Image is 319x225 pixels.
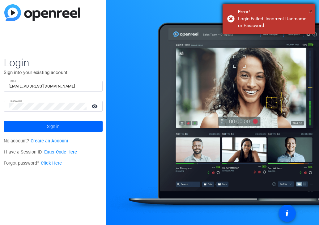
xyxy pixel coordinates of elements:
mat-icon: accessibility [283,210,291,217]
input: Enter Email Address [9,83,98,90]
a: Create an Account [31,138,68,144]
p: Sign into your existing account. [4,69,103,76]
span: I have a Session ID. [4,149,77,155]
img: blue-gradient.svg [4,4,80,21]
span: Login [4,56,103,69]
mat-label: Email [9,79,16,83]
div: Error! [238,8,311,15]
a: Enter Code Here [44,149,77,155]
span: No account? [4,138,68,144]
span: Forgot password? [4,161,62,166]
span: × [309,7,313,15]
div: Login Failed. Incorrect Username or Password [238,15,311,29]
mat-icon: visibility [88,102,103,111]
button: Sign in [4,121,103,132]
mat-label: Password [9,99,22,103]
span: Sign in [47,119,60,134]
a: Click Here [41,161,62,166]
button: Close [309,6,313,16]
